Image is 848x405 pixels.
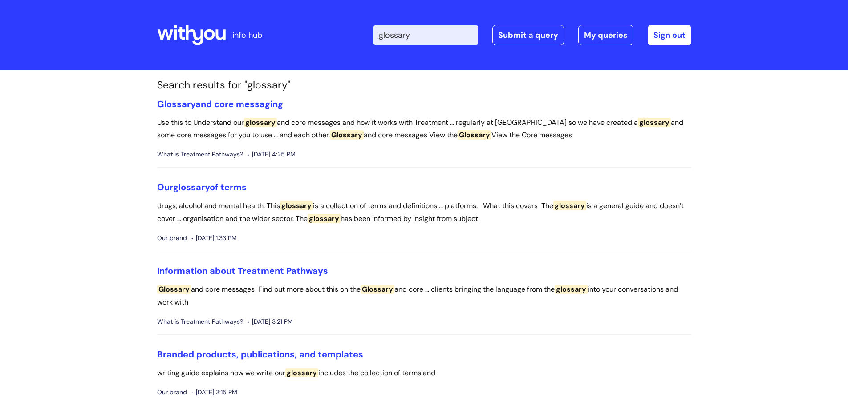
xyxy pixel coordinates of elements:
div: | - [373,25,691,45]
span: Glossary [361,285,394,294]
a: Sign out [648,25,691,45]
a: Glossaryand core messaging [157,98,283,110]
span: glossary [244,118,277,127]
span: [DATE] 3:15 PM [191,387,237,398]
span: [DATE] 4:25 PM [248,149,296,160]
a: Submit a query [492,25,564,45]
span: glossary [638,118,671,127]
span: Glossary [157,98,195,110]
p: drugs, alcohol and mental health. This is a collection of terms and definitions ... platforms. Wh... [157,200,691,225]
span: What is Treatment Pathways? [157,316,243,327]
a: Branded products, publications, and templates [157,349,363,360]
a: Ourglossaryof terms [157,181,247,193]
h1: Search results for "glossary" [157,79,691,92]
p: and core messages Find out more about this on the and core ... clients bringing the language from... [157,283,691,309]
a: Information about Treatment Pathways [157,265,328,277]
a: My queries [578,25,633,45]
input: Search [373,25,478,45]
span: Our brand [157,233,187,244]
span: Glossary [330,130,364,140]
span: glossary [280,201,313,210]
span: Glossary [458,130,491,140]
span: glossary [308,214,341,223]
span: What is Treatment Pathways? [157,149,243,160]
p: writing guide explains how we write our includes the collection of terms and [157,367,691,380]
p: Use this to Understand our and core messages and how it works with Treatment ... regularly at [GE... [157,116,691,142]
span: glossary [553,201,586,210]
span: Our brand [157,387,187,398]
span: [DATE] 1:33 PM [191,233,237,244]
span: glossary [285,368,318,377]
span: Glossary [157,285,191,294]
p: info hub [232,28,262,42]
span: glossary [555,285,588,294]
span: [DATE] 3:21 PM [248,316,293,327]
span: glossary [173,181,210,193]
